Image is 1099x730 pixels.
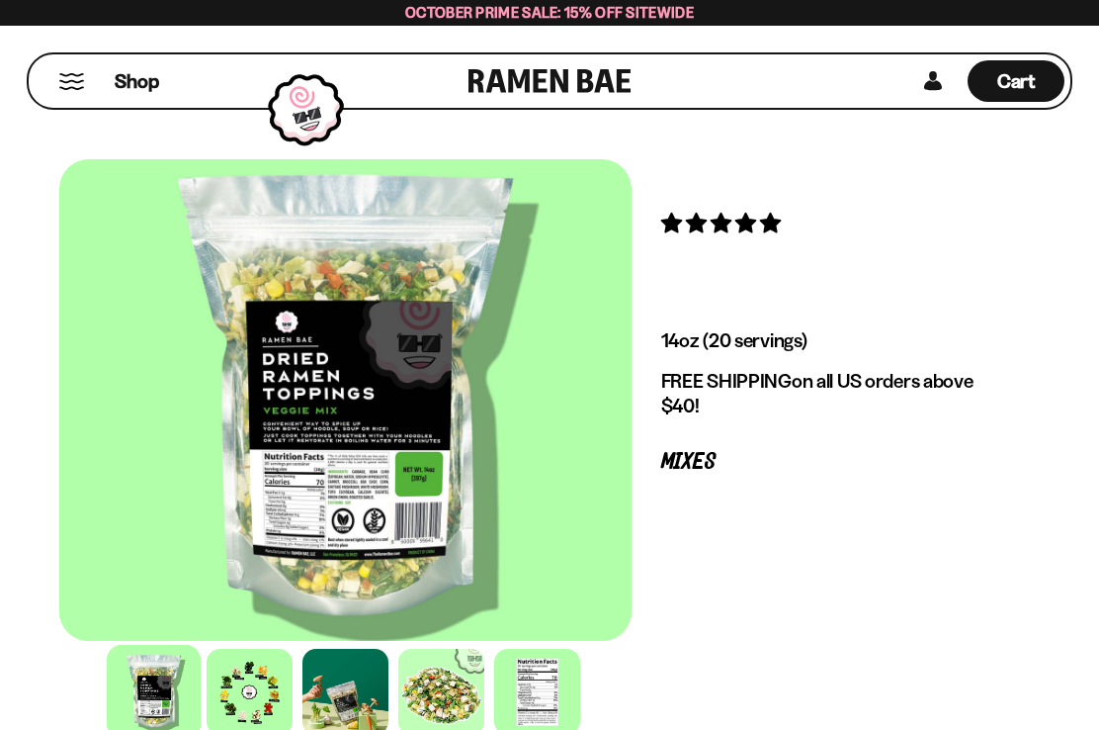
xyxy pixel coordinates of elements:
[997,69,1036,93] span: Cart
[661,453,1010,472] p: Mixes
[58,73,85,90] button: Mobile Menu Trigger
[115,68,159,95] span: Shop
[405,3,694,22] span: October Prime Sale: 15% off Sitewide
[661,211,785,235] span: 4.76 stars
[661,369,1010,418] p: on all US orders above $40!
[115,60,159,102] a: Shop
[968,54,1064,108] div: Cart
[661,369,792,393] strong: FREE SHIPPING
